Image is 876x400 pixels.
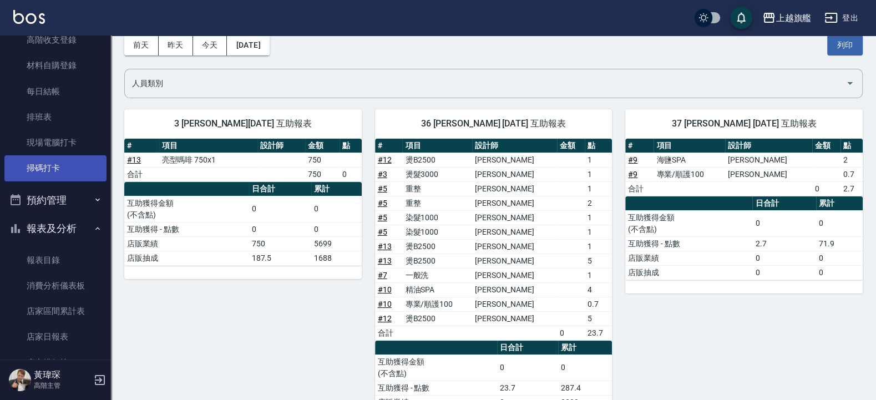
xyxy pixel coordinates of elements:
[558,341,612,355] th: 累計
[625,236,752,251] td: 互助獲得 - 點數
[340,167,362,181] td: 0
[812,139,840,153] th: 金額
[557,326,585,340] td: 0
[378,271,387,280] a: #7
[840,139,863,153] th: 點
[497,355,558,381] td: 0
[124,139,362,182] table: a dense table
[9,369,31,391] img: Person
[472,282,557,297] td: [PERSON_NAME]
[378,155,392,164] a: #12
[472,139,557,153] th: 設計師
[257,139,305,153] th: 設計師
[378,170,387,179] a: #3
[497,341,558,355] th: 日合計
[841,74,859,92] button: Open
[472,225,557,239] td: [PERSON_NAME]
[4,53,107,78] a: 材料自購登錄
[378,314,392,323] a: #12
[472,254,557,268] td: [PERSON_NAME]
[4,273,107,298] a: 消費分析儀表板
[625,181,654,196] td: 合計
[4,350,107,376] a: 店家排行榜
[311,236,362,251] td: 5699
[758,7,816,29] button: 上越旗艦
[4,214,107,243] button: 報表及分析
[625,210,752,236] td: 互助獲得金額 (不含點)
[585,311,612,326] td: 5
[311,251,362,265] td: 1688
[124,236,249,251] td: 店販業績
[193,35,227,55] button: 今天
[557,139,585,153] th: 金額
[472,181,557,196] td: [PERSON_NAME]
[558,381,612,395] td: 287.4
[585,297,612,311] td: 0.7
[378,300,392,308] a: #10
[776,11,811,25] div: 上越旗艦
[402,139,472,153] th: 項目
[34,369,90,381] h5: 黃瑋琛
[625,139,863,196] table: a dense table
[472,268,557,282] td: [PERSON_NAME]
[249,251,311,265] td: 187.5
[375,381,497,395] td: 互助獲得 - 點數
[625,251,752,265] td: 店販業績
[127,155,141,164] a: #13
[402,282,472,297] td: 精油SPA
[375,139,403,153] th: #
[812,181,840,196] td: 0
[628,155,637,164] a: #9
[625,265,752,280] td: 店販抽成
[34,381,90,391] p: 高階主管
[730,7,752,29] button: save
[402,196,472,210] td: 重整
[472,196,557,210] td: [PERSON_NAME]
[305,167,340,181] td: 750
[558,355,612,381] td: 0
[725,167,812,181] td: [PERSON_NAME]
[472,311,557,326] td: [PERSON_NAME]
[585,282,612,297] td: 4
[305,153,340,167] td: 750
[654,139,725,153] th: 項目
[4,324,107,350] a: 店家日報表
[816,210,863,236] td: 0
[4,186,107,215] button: 預約管理
[4,155,107,181] a: 掃碼打卡
[138,118,348,129] span: 3 [PERSON_NAME][DATE] 互助報表
[827,35,863,55] button: 列印
[13,10,45,24] img: Logo
[402,225,472,239] td: 染髮1000
[249,182,311,196] th: 日合計
[472,153,557,167] td: [PERSON_NAME]
[402,181,472,196] td: 重整
[840,181,863,196] td: 2.7
[249,222,311,236] td: 0
[625,139,654,153] th: #
[311,182,362,196] th: 累計
[472,210,557,225] td: [PERSON_NAME]
[585,254,612,268] td: 5
[159,139,257,153] th: 項目
[159,35,193,55] button: 昨天
[305,139,340,153] th: 金額
[124,182,362,266] table: a dense table
[840,167,863,181] td: 0.7
[472,239,557,254] td: [PERSON_NAME]
[816,251,863,265] td: 0
[249,196,311,222] td: 0
[585,196,612,210] td: 2
[752,265,816,280] td: 0
[725,139,812,153] th: 設計師
[378,242,392,251] a: #13
[378,227,387,236] a: #5
[159,153,257,167] td: 亮型嗎啡 750x1
[585,167,612,181] td: 1
[585,210,612,225] td: 1
[378,199,387,207] a: #5
[585,153,612,167] td: 1
[816,265,863,280] td: 0
[4,130,107,155] a: 現場電腦打卡
[375,355,497,381] td: 互助獲得金額 (不含點)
